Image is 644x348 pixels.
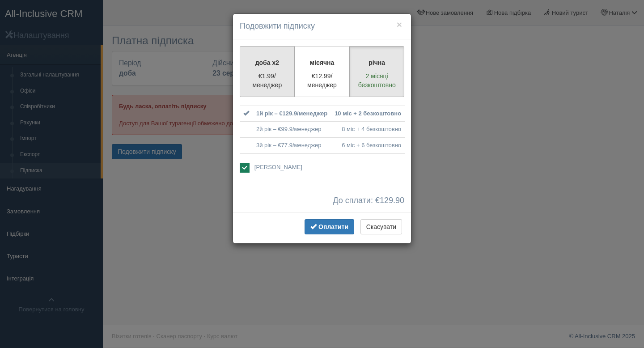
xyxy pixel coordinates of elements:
[301,58,344,67] p: місячна
[333,196,404,205] span: До сплати: €
[240,21,404,32] h4: Подовжити підписку
[305,219,354,234] button: Оплатити
[246,72,289,89] p: €1.99/менеджер
[355,72,398,89] p: 2 місяці безкоштовно
[253,106,331,122] td: 1й рік – €129.9/менеджер
[355,58,398,67] p: річна
[380,196,404,205] span: 129.90
[331,122,405,138] td: 8 міс + 4 безкоштовно
[253,122,331,138] td: 2й рік – €99.9/менеджер
[253,137,331,153] td: 3й рік – €77.9/менеджер
[331,137,405,153] td: 6 міс + 6 безкоштовно
[254,164,302,170] span: [PERSON_NAME]
[301,72,344,89] p: €12.99/менеджер
[397,20,402,29] button: ×
[331,106,405,122] td: 10 міс + 2 безкоштовно
[246,58,289,67] p: доба x2
[360,219,402,234] button: Скасувати
[318,223,348,230] span: Оплатити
